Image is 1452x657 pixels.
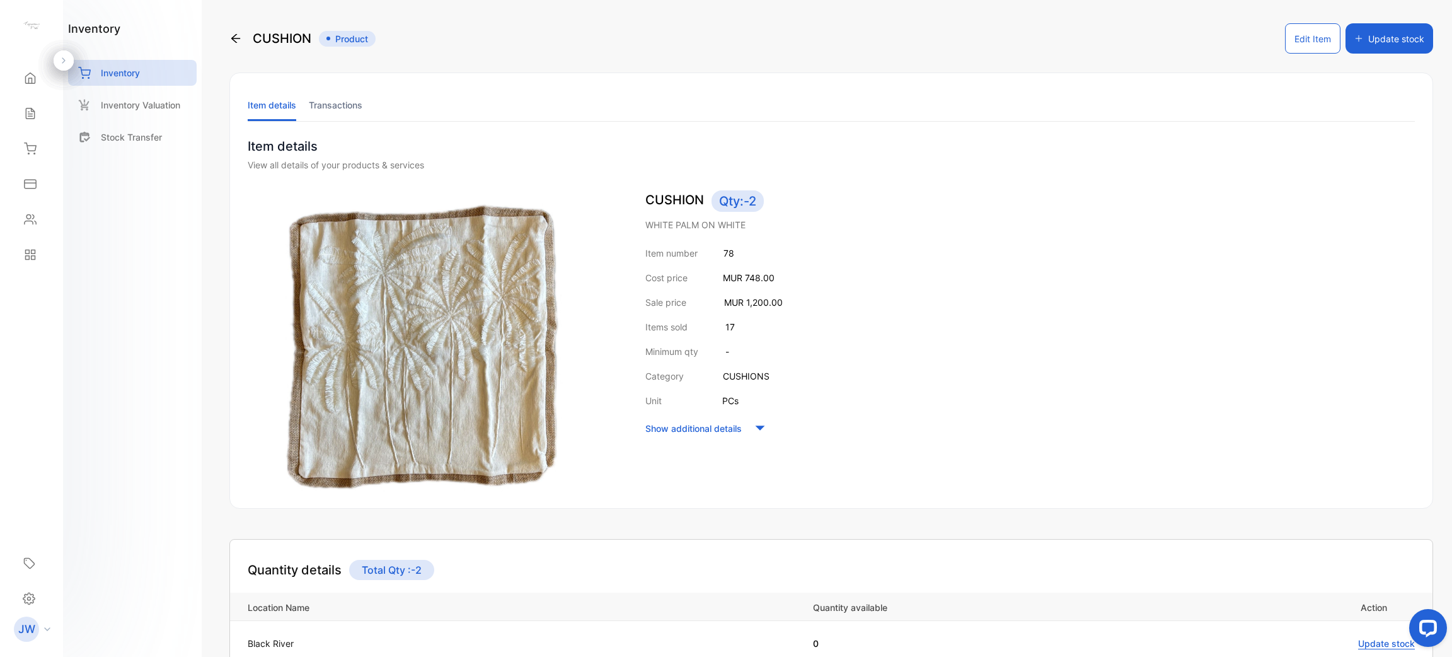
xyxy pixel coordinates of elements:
[723,272,775,283] span: MUR 748.00
[712,190,764,212] span: Qty: -2
[1358,638,1415,649] span: Update stock
[68,60,197,86] a: Inventory
[1399,604,1452,657] iframe: LiveChat chat widget
[248,89,296,121] li: Item details
[68,92,197,118] a: Inventory Valuation
[1285,23,1340,54] button: Edit Item
[645,271,688,284] p: Cost price
[645,218,1415,231] p: WHITE PALM ON WHITE
[645,422,742,435] p: Show additional details
[309,89,362,121] li: Transactions
[645,190,1415,212] p: CUSHION
[101,98,180,112] p: Inventory Valuation
[101,131,162,144] p: Stock Transfer
[248,637,294,650] p: Black River
[68,20,120,37] h1: inventory
[725,320,735,334] p: 17
[1345,23,1433,54] button: Update stock
[645,345,698,358] p: Minimum qty
[229,23,376,54] div: CUSHION
[722,394,739,407] p: PCs
[723,369,769,383] p: CUSHIONS
[248,599,800,614] p: Location Name
[723,247,734,260] p: 78
[248,137,1415,156] p: Item details
[645,394,662,407] p: Unit
[349,560,434,580] p: Total Qty : -2
[645,320,688,334] p: Items sold
[319,31,376,47] span: Product
[68,124,197,150] a: Stock Transfer
[645,369,684,383] p: Category
[645,296,686,309] p: Sale price
[725,345,729,358] p: -
[724,297,783,308] span: MUR 1,200.00
[248,158,1415,172] div: View all details of your products & services
[248,190,620,492] img: item
[645,247,698,260] p: Item number
[22,16,41,35] img: logo
[101,66,140,79] p: Inventory
[813,637,1139,650] p: 0
[1157,599,1387,614] p: Action
[18,621,35,637] p: JW
[813,599,1139,614] p: Quantity available
[248,561,342,579] h4: Quantity details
